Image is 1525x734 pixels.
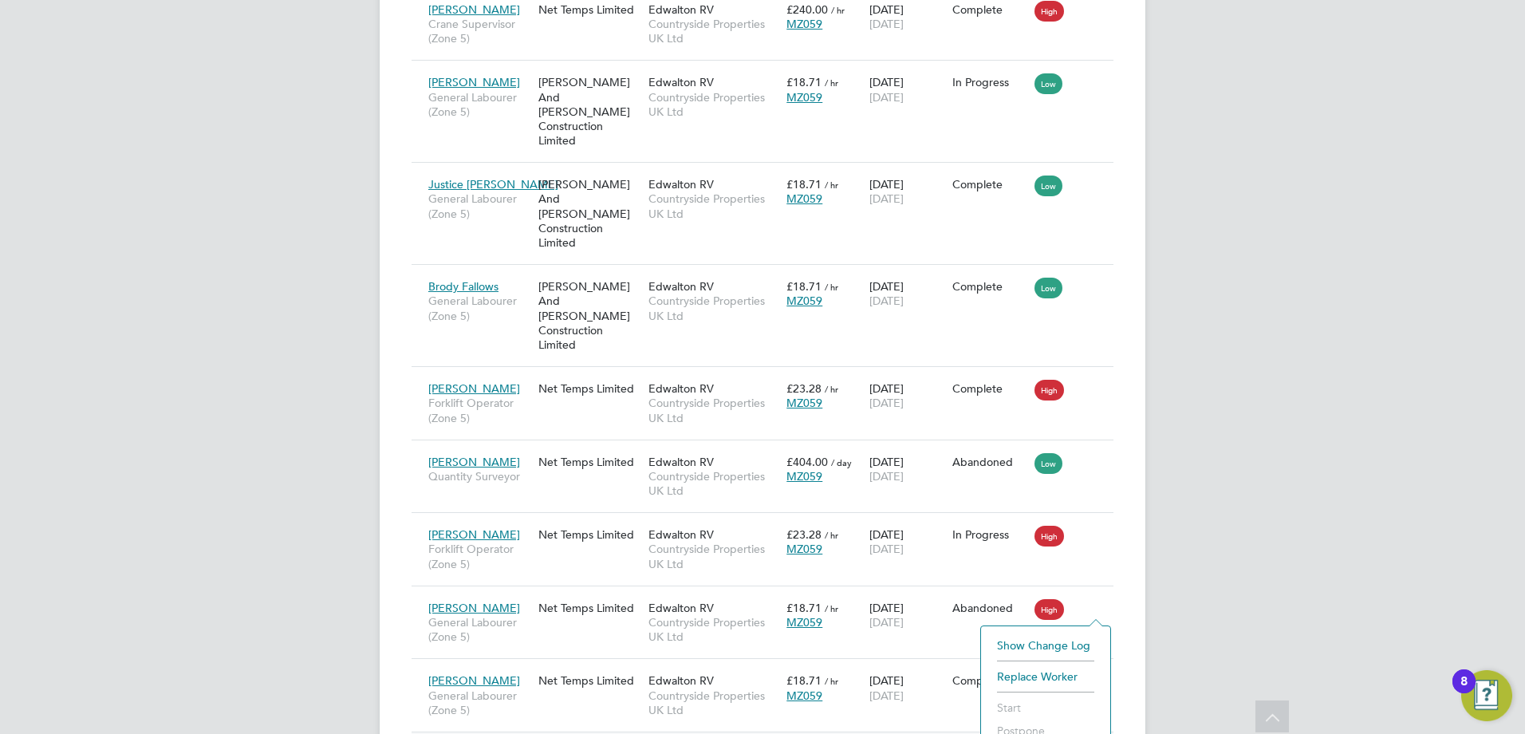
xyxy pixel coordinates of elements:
span: £18.71 [786,673,822,688]
div: In Progress [952,75,1027,89]
div: [DATE] [865,519,948,564]
div: Complete [952,2,1027,17]
span: MZ059 [786,294,822,308]
span: Brody Fallows [428,279,498,294]
span: [DATE] [869,469,904,483]
span: High [1034,380,1064,401]
span: Countryside Properties UK Ltd [648,469,778,498]
div: [DATE] [865,447,948,491]
div: [DATE] [865,169,948,214]
a: [PERSON_NAME]General Labourer (Zone 5)Net Temps LimitedEdwalton RVCountryside Properties UK Ltd£1... [424,665,1113,678]
span: [PERSON_NAME] [428,381,520,396]
span: General Labourer (Zone 5) [428,689,530,717]
span: Low [1034,176,1062,196]
span: Edwalton RV [648,381,714,396]
a: Brody FallowsGeneral Labourer (Zone 5)[PERSON_NAME] And [PERSON_NAME] Construction LimitedEdwalto... [424,270,1113,284]
span: [DATE] [869,191,904,206]
span: General Labourer (Zone 5) [428,294,530,322]
span: High [1034,526,1064,547]
div: [DATE] [865,271,948,316]
div: Complete [952,381,1027,396]
a: [PERSON_NAME]Forklift Operator (Zone 5)Net Temps LimitedEdwalton RVCountryside Properties UK Ltd£... [424,519,1113,532]
span: Crane Supervisor (Zone 5) [428,17,530,45]
span: [PERSON_NAME] [428,527,520,542]
div: Complete [952,673,1027,688]
button: Open Resource Center, 8 new notifications [1461,670,1512,721]
span: [DATE] [869,90,904,105]
span: High [1034,599,1064,620]
span: Countryside Properties UK Ltd [648,689,778,717]
div: Net Temps Limited [534,665,644,696]
div: In Progress [952,527,1027,542]
span: / hr [825,529,838,541]
span: Low [1034,73,1062,94]
div: [DATE] [865,373,948,418]
a: [PERSON_NAME]General Labourer (Zone 5)[PERSON_NAME] And [PERSON_NAME] Construction LimitedEdwalto... [424,66,1113,80]
div: [PERSON_NAME] And [PERSON_NAME] Construction Limited [534,271,644,360]
span: Countryside Properties UK Ltd [648,294,778,322]
span: Low [1034,453,1062,474]
span: [PERSON_NAME] [428,673,520,688]
span: [DATE] [869,689,904,703]
span: Edwalton RV [648,527,714,542]
span: / hr [825,281,838,293]
div: Net Temps Limited [534,593,644,623]
span: MZ059 [786,542,822,556]
span: MZ059 [786,396,822,410]
span: Justice [PERSON_NAME] [428,177,558,191]
li: Replace Worker [989,665,1102,688]
span: MZ059 [786,90,822,105]
span: / day [831,456,852,468]
span: Edwalton RV [648,455,714,469]
span: Countryside Properties UK Ltd [648,17,778,45]
span: / hr [825,383,838,395]
span: [PERSON_NAME] [428,455,520,469]
span: Countryside Properties UK Ltd [648,90,778,119]
span: Edwalton RV [648,279,714,294]
span: General Labourer (Zone 5) [428,191,530,220]
span: Edwalton RV [648,601,714,615]
div: Complete [952,279,1027,294]
span: [DATE] [869,17,904,31]
span: Forklift Operator (Zone 5) [428,542,530,570]
a: Justice [PERSON_NAME]General Labourer (Zone 5)[PERSON_NAME] And [PERSON_NAME] Construction Limite... [424,168,1113,182]
span: MZ059 [786,17,822,31]
span: £18.71 [786,75,822,89]
span: Edwalton RV [648,177,714,191]
span: [PERSON_NAME] [428,75,520,89]
span: £240.00 [786,2,828,17]
span: Edwalton RV [648,75,714,89]
span: Edwalton RV [648,673,714,688]
span: [DATE] [869,396,904,410]
span: £23.28 [786,381,822,396]
span: £18.71 [786,601,822,615]
span: £18.71 [786,279,822,294]
span: Low [1034,278,1062,298]
div: [DATE] [865,67,948,112]
span: [DATE] [869,615,904,629]
div: [DATE] [865,593,948,637]
span: [PERSON_NAME] [428,601,520,615]
a: [PERSON_NAME]Quantity SurveyorNet Temps LimitedEdwalton RVCountryside Properties UK Ltd£404.00 / ... [424,446,1113,460]
div: Complete [952,177,1027,191]
a: [PERSON_NAME]General Labourer (Zone 5)Net Temps LimitedEdwalton RVCountryside Properties UK Ltd£1... [424,592,1113,606]
span: Edwalton RV [648,2,714,17]
div: [DATE] [865,665,948,710]
span: High [1034,1,1064,22]
span: / hr [825,77,838,89]
span: Forklift Operator (Zone 5) [428,396,530,424]
div: [PERSON_NAME] And [PERSON_NAME] Construction Limited [534,67,644,156]
div: Net Temps Limited [534,373,644,404]
span: General Labourer (Zone 5) [428,615,530,644]
span: / hr [825,179,838,191]
div: [PERSON_NAME] And [PERSON_NAME] Construction Limited [534,169,644,258]
span: Countryside Properties UK Ltd [648,542,778,570]
span: Countryside Properties UK Ltd [648,396,778,424]
span: / hr [825,675,838,687]
span: MZ059 [786,191,822,206]
div: Abandoned [952,601,1027,615]
div: Net Temps Limited [534,447,644,477]
span: / hr [831,4,845,16]
span: Countryside Properties UK Ltd [648,615,778,644]
span: Quantity Surveyor [428,469,530,483]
